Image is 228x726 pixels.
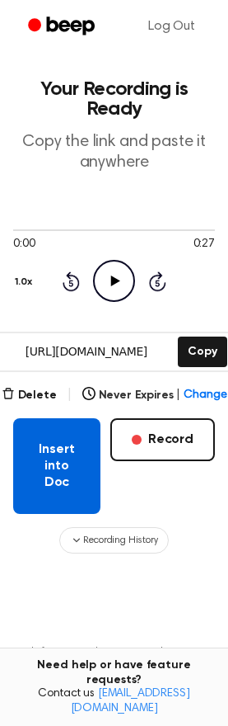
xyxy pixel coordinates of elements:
a: [EMAIL_ADDRESS][DOMAIN_NAME] [71,688,190,714]
button: Copy [178,337,226,367]
button: Never Expires|Change [82,387,227,404]
span: Recording History [83,533,157,548]
span: Contact us [10,687,218,716]
span: | [67,385,72,405]
p: Copy the link and paste it anywhere [13,132,215,173]
button: Recording History [59,527,168,554]
span: | [176,387,180,404]
a: Log Out [132,7,212,46]
p: Tired of copying and pasting? Use the extension to automatically insert your recordings. [13,646,215,671]
a: Beep [16,11,109,43]
span: 0:27 [193,236,215,253]
button: Record [110,418,215,461]
button: Insert into Doc [13,418,100,514]
button: Delete [2,387,57,404]
button: 1.0x [13,268,38,296]
span: 0:00 [13,236,35,253]
span: Change [184,387,226,404]
h1: Your Recording is Ready [13,79,215,119]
